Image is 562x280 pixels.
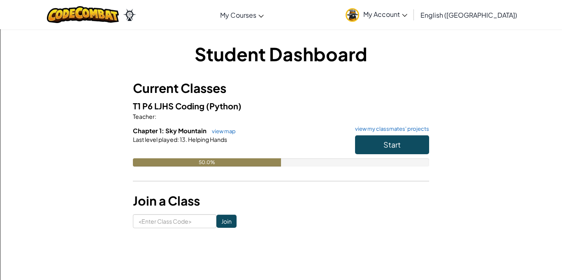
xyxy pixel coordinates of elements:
[3,48,559,55] div: Rename
[3,25,559,33] div: Delete
[420,11,517,19] span: English ([GEOGRAPHIC_DATA])
[47,6,119,23] img: CodeCombat logo
[3,3,559,11] div: Sort A > Z
[341,2,411,28] a: My Account
[3,40,559,48] div: Sign out
[3,55,559,62] div: Move To ...
[3,33,559,40] div: Options
[363,10,407,19] span: My Account
[3,11,559,18] div: Sort New > Old
[346,8,359,22] img: avatar
[123,9,136,21] img: Ozaria
[220,11,256,19] span: My Courses
[3,18,559,25] div: Move To ...
[216,4,268,26] a: My Courses
[416,4,521,26] a: English ([GEOGRAPHIC_DATA])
